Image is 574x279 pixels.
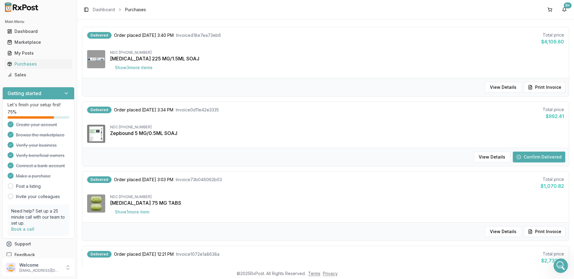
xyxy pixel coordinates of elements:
span: Purchases [125,7,146,13]
div: Manuel says… [5,77,116,101]
iframe: Intercom live chat [553,258,568,273]
a: Marketplace [5,37,72,48]
button: Feedback [2,249,74,260]
h2: Main Menu [5,19,72,24]
div: whats the cutoff time for shipping? [32,115,116,128]
button: View Details [474,152,510,162]
div: Manuel says… [5,27,116,46]
button: Upload attachment [29,198,33,203]
span: Create your account [16,122,57,128]
div: ok no problem [76,46,116,59]
div: cutoff depends on pharmacy [10,173,70,179]
div: Purchases [7,61,70,67]
button: View Details [485,226,522,237]
a: Terms [308,271,320,276]
span: Feedback [14,252,35,258]
div: LUIS says… [5,115,116,133]
div: yes thats the ndc [74,155,111,161]
p: Let's finish your setup first! [8,102,69,108]
button: Gif picker [19,198,24,203]
span: Order placed [DATE] 3:03 PM [114,177,173,183]
div: cutoff depends on pharmacy [5,169,75,182]
div: [MEDICAL_DATA] 75 MG TABS [110,199,564,207]
span: Browse the marketplace [16,132,65,138]
div: Manuel says… [5,133,116,151]
img: RxPost Logo [2,2,41,12]
button: Emoji picker [9,198,14,203]
button: Dashboard [2,27,74,36]
button: Confirm Delivered [513,152,565,162]
div: 51759020210 this ndc? [5,133,64,146]
div: Total price [541,176,564,182]
div: Delivered [87,251,112,258]
p: [EMAIL_ADDRESS][DOMAIN_NAME] [19,268,61,273]
div: My Posts [7,50,70,56]
button: Sales [2,70,74,80]
button: Marketplace [2,37,74,47]
button: Support [2,239,74,249]
div: Im sorry they dont have a zepbound 10 [5,27,98,41]
h1: [PERSON_NAME] [29,3,68,8]
div: im just waiting on the zepbound [10,18,78,24]
nav: breadcrumb [93,7,146,13]
div: Delivered [87,176,112,183]
div: Close [106,2,117,13]
p: Active 30m ago [29,8,60,14]
button: go back [4,2,15,14]
div: Delivered [87,107,112,113]
div: what about [MEDICAL_DATA]? [43,59,116,72]
div: $1,070.82 [541,182,564,190]
a: Sales [5,69,72,80]
p: Welcome [19,262,61,268]
div: im just waiting on the zepbound [5,14,83,27]
button: My Posts [2,48,74,58]
div: LUIS says… [5,101,116,115]
button: Show3more items [110,62,157,73]
div: LUIS says… [5,151,116,169]
span: Make a purchase [16,173,51,179]
div: whats the cutoff time for shipping? [37,119,111,125]
button: 9+ [560,5,569,14]
a: Dashboard [93,7,115,13]
img: Profile image for Manuel [17,3,27,13]
button: View Details [485,82,522,93]
div: do you need the syringe or autoinjector? [10,81,94,93]
div: Manuel says… [5,169,116,187]
span: Invoice 0d11e42e3335 [176,107,219,113]
div: Total price [541,251,564,257]
div: Zepbound 5 MG/0.5ML SOAJ [110,130,564,137]
div: $4,109.60 [541,38,564,45]
a: Privacy [323,271,338,276]
div: [MEDICAL_DATA] 225 MG/1.5ML SOAJ [110,55,564,62]
span: 75 % [8,109,17,115]
div: Total price [541,32,564,38]
div: 51759020210 this ndc? [10,136,59,143]
a: Invite your colleagues [16,194,60,200]
span: Order placed [DATE] 3:34 PM [114,107,173,113]
div: NDC: [PHONE_NUMBER] [110,50,564,55]
h3: Getting started [8,90,41,97]
div: Im sorry they dont have a zepbound 10 [10,31,93,37]
img: Gemtesa 75 MG TABS [87,194,105,213]
span: Order placed [DATE] 3:40 PM [114,32,174,38]
button: Purchases [2,59,74,69]
a: Purchases [5,59,72,69]
div: do you need the syringe or autoinjector? [5,77,99,96]
img: Zepbound 5 MG/0.5ML SOAJ [87,125,105,143]
div: $992.41 [543,113,564,120]
span: Invoice 73b046062b03 [176,177,222,183]
div: ok no problem [80,49,111,55]
a: My Posts [5,48,72,59]
div: what about [MEDICAL_DATA]? [48,63,111,69]
button: Send a message… [103,195,113,205]
div: LUIS says… [5,59,116,77]
div: Sales [7,72,70,78]
div: yes thats the ndc [69,151,116,164]
span: Invoice 418e7ea73eb6 [176,32,221,38]
div: NDC: [PHONE_NUMBER] [110,194,564,199]
img: User avatar [6,263,16,272]
span: Verify beneficial owners [16,152,65,159]
textarea: Message… [5,185,115,195]
div: NDC: [PHONE_NUMBER] [110,125,564,130]
div: Delivered [87,32,112,39]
